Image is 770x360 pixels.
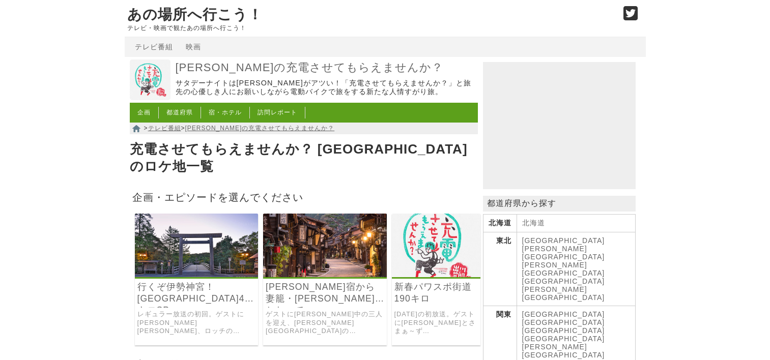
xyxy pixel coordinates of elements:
[522,335,605,343] a: [GEOGRAPHIC_DATA]
[148,125,181,132] a: テレビ番組
[185,125,335,132] a: [PERSON_NAME]の充電させてもらえませんか？
[263,214,387,277] img: 出川哲朗の充電させてもらえませんか？ いざ"木曽路"をゆけ！ 奈良井宿から妻籠・馬籠とおって名古屋城180キロ！ ですが食いしん坊"森三中"全員集合でヤバいよ²SP
[137,281,256,305] a: 行くぞ伊勢神宮！[GEOGRAPHIC_DATA]470キロSP
[522,343,605,359] a: [PERSON_NAME][GEOGRAPHIC_DATA]
[394,310,478,336] a: [DATE]の初放送。ゲストに[PERSON_NAME]とさまぁ～ず[PERSON_NAME]、[PERSON_NAME]を迎え、[GEOGRAPHIC_DATA]・[PERSON_NAME]か...
[522,277,605,285] a: [GEOGRAPHIC_DATA]
[209,109,242,116] a: 宿・ホテル
[130,93,170,102] a: 出川哲朗の充電させてもらえませんか？
[127,7,263,22] a: あの場所へ行こう！
[176,61,475,75] a: [PERSON_NAME]の充電させてもらえませんか？
[522,261,605,277] a: [PERSON_NAME][GEOGRAPHIC_DATA]
[130,138,478,178] h1: 充電させてもらえませんか？ [GEOGRAPHIC_DATA]のロケ地一覧
[137,109,151,116] a: 企画
[130,59,170,100] img: 出川哲朗の充電させてもらえませんか？
[266,310,384,336] a: ゲストに[PERSON_NAME]中の三人を迎え、[PERSON_NAME][GEOGRAPHIC_DATA]の[PERSON_NAME][GEOGRAPHIC_DATA]を出発して妻籠・[PE...
[392,214,480,277] img: 出川哲朗の充電させてもらえませんか？ 新春！トラ年最強パワスポ街道190キロ！神宿る竹島から東海道久能山東照宮！ですが貴乃花＆さまぁ～ず三村が初登場で大暴れ！あさこもオメデタすぎてヤバいよヤバいよSP
[623,12,638,21] a: Twitter (@go_thesights)
[135,214,259,277] img: 出川哲朗の充電させてもらえませんか？ 行くぞ“伊勢神宮”！横浜の実家から伊豆半島を抜け“パワスポ街道”470キロ！ですがひぇ～急坂だ！具志堅さん熱湯風呂でアチチっヤバいよヤバいよSP
[263,270,387,279] a: 出川哲朗の充電させてもらえませんか？ いざ"木曽路"をゆけ！ 奈良井宿から妻籠・馬籠とおって名古屋城180キロ！ ですが食いしん坊"森三中"全員集合でヤバいよ²SP
[135,270,259,279] a: 出川哲朗の充電させてもらえませんか？ 行くぞ“伊勢神宮”！横浜の実家から伊豆半島を抜け“パワスポ街道”470キロ！ですがひぇ～急坂だ！具志堅さん熱湯風呂でアチチっヤバいよヤバいよSP
[176,79,475,97] p: サタデーナイトは[PERSON_NAME]がアツい！「充電させてもらえませんか？」と旅先の心優しき人にお願いしながら電動バイクで旅をする新たな人情すがり旅。
[522,326,605,335] a: [GEOGRAPHIC_DATA]
[135,43,173,51] a: テレビ番組
[483,62,636,189] iframe: Advertisement
[522,285,605,302] a: [PERSON_NAME][GEOGRAPHIC_DATA]
[394,281,478,305] a: 新春パワスポ街道190キロ
[522,310,605,318] a: [GEOGRAPHIC_DATA]
[483,232,517,306] th: 東北
[258,109,297,116] a: 訪問レポート
[483,215,517,232] th: 北海道
[130,123,478,134] nav: > >
[392,270,480,279] a: 出川哲朗の充電させてもらえませんか？ 新春！トラ年最強パワスポ街道190キロ！神宿る竹島から東海道久能山東照宮！ですが貴乃花＆さまぁ～ず三村が初登場で大暴れ！あさこもオメデタすぎてヤバいよヤバいよSP
[266,281,384,305] a: [PERSON_NAME]宿から妻籠・[PERSON_NAME]とおって[GEOGRAPHIC_DATA]180キロ
[522,219,545,227] a: 北海道
[137,310,256,336] a: レギュラー放送の初回。ゲストに[PERSON_NAME][PERSON_NAME]、ロッチの[PERSON_NAME]、[PERSON_NAME]、を迎え、横浜[PERSON_NAME]の実家を...
[522,318,605,326] a: [GEOGRAPHIC_DATA]
[127,24,613,32] p: テレビ・映画で観たあの場所へ行こう！
[130,188,478,206] h2: 企画・エピソードを選んでください
[166,109,193,116] a: 都道府県
[522,245,605,261] a: [PERSON_NAME][GEOGRAPHIC_DATA]
[483,196,636,212] p: 都道府県から探す
[186,43,201,51] a: 映画
[522,236,605,245] a: [GEOGRAPHIC_DATA]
